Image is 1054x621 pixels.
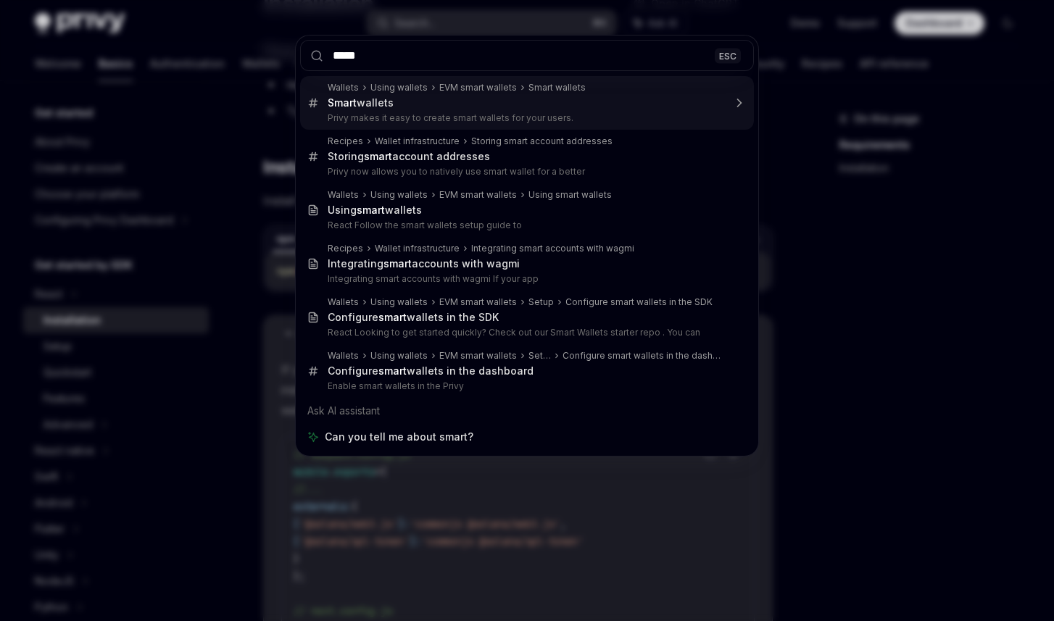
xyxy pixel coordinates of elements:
div: Wallets [328,296,359,308]
div: Integrating accounts with wagmi [328,257,520,270]
div: Wallet infrastructure [375,136,460,147]
b: Smart [328,96,357,109]
div: Using wallets [370,82,428,93]
div: Setup [528,350,551,362]
div: Smart wallets [528,82,586,93]
b: smart [378,364,407,377]
div: Recipes [328,243,363,254]
b: smart [357,204,385,216]
div: Wallet infrastructure [375,243,460,254]
span: Can you tell me about smart? [325,430,473,444]
div: Using smart wallets [528,189,612,201]
div: Configure smart wallets in the dashboard [563,350,723,362]
div: Using wallets [328,204,422,217]
div: wallets [328,96,394,109]
div: Integrating smart accounts with wagmi [471,243,634,254]
div: Setup [528,296,554,308]
div: Storing smart account addresses [471,136,613,147]
div: Ask AI assistant [300,398,754,424]
div: EVM smart wallets [439,296,517,308]
p: Enable smart wallets in the Privy [328,380,723,392]
div: Configure wallets in the dashboard [328,364,534,378]
b: smart [383,257,412,270]
p: Integrating smart accounts with wagmi If your app [328,273,723,285]
p: Privy makes it easy to create smart wallets for your users. [328,112,723,124]
div: Wallets [328,350,359,362]
div: EVM smart wallets [439,82,517,93]
div: Storing account addresses [328,150,490,163]
p: React Looking to get started quickly? Check out our Smart Wallets starter repo . You can [328,327,723,338]
div: Recipes [328,136,363,147]
b: smart [378,311,407,323]
div: Configure smart wallets in the SDK [565,296,713,308]
div: Using wallets [370,296,428,308]
p: Privy now allows you to natively use smart wallet for a better [328,166,723,178]
div: Wallets [328,189,359,201]
div: Configure wallets in the SDK [328,311,499,324]
div: Using wallets [370,189,428,201]
div: EVM smart wallets [439,350,517,362]
div: EVM smart wallets [439,189,517,201]
div: Using wallets [370,350,428,362]
b: smart [364,150,392,162]
div: ESC [715,48,741,63]
div: Wallets [328,82,359,93]
p: React Follow the smart wallets setup guide to [328,220,723,231]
